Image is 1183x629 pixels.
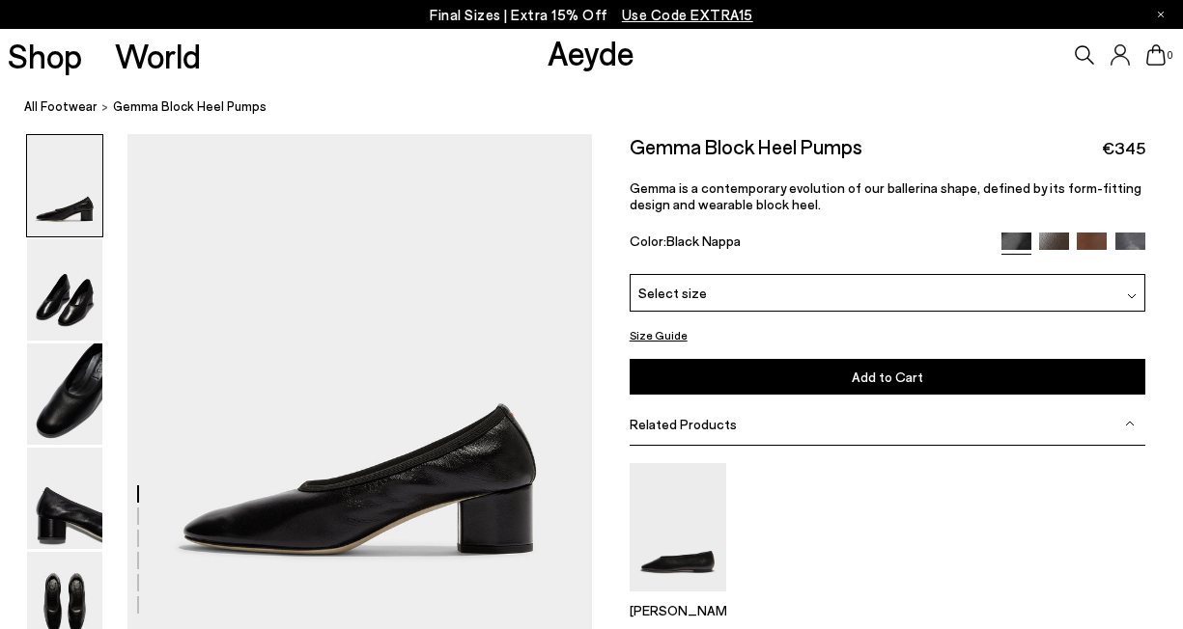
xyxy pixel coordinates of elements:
[630,323,688,347] button: Size Guide
[548,32,634,72] a: Aeyde
[115,39,201,72] a: World
[24,96,98,117] a: All Footwear
[24,81,1183,134] nav: breadcrumb
[630,179,1145,212] p: Gemma is a contemporary evolution of our ballerina shape, defined by its form-fitting design and ...
[27,448,102,549] img: Gemma Block Heel Pumps - Image 4
[8,39,82,72] a: Shop
[622,6,753,23] span: Navigate to /collections/ss25-final-sizes
[430,3,753,27] p: Final Sizes | Extra 15% Off
[630,578,726,618] a: Kirsten Ballet Flats [PERSON_NAME]
[27,135,102,236] img: Gemma Block Heel Pumps - Image 1
[630,602,726,618] p: [PERSON_NAME]
[630,463,726,591] img: Kirsten Ballet Flats
[27,239,102,341] img: Gemma Block Heel Pumps - Image 2
[852,369,923,385] span: Add to Cart
[113,96,267,117] span: Gemma Block Heel Pumps
[27,343,102,445] img: Gemma Block Heel Pumps - Image 3
[630,416,737,432] span: Related Products
[1146,44,1166,66] a: 0
[630,232,985,255] div: Color:
[630,359,1145,395] button: Add to Cart
[1166,50,1175,61] span: 0
[630,134,862,158] h2: Gemma Block Heel Pumps
[1102,136,1145,160] span: €345
[1127,291,1137,301] img: svg%3E
[638,283,707,303] span: Select size
[1125,419,1135,428] img: svg%3E
[666,232,741,249] span: Black Nappa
